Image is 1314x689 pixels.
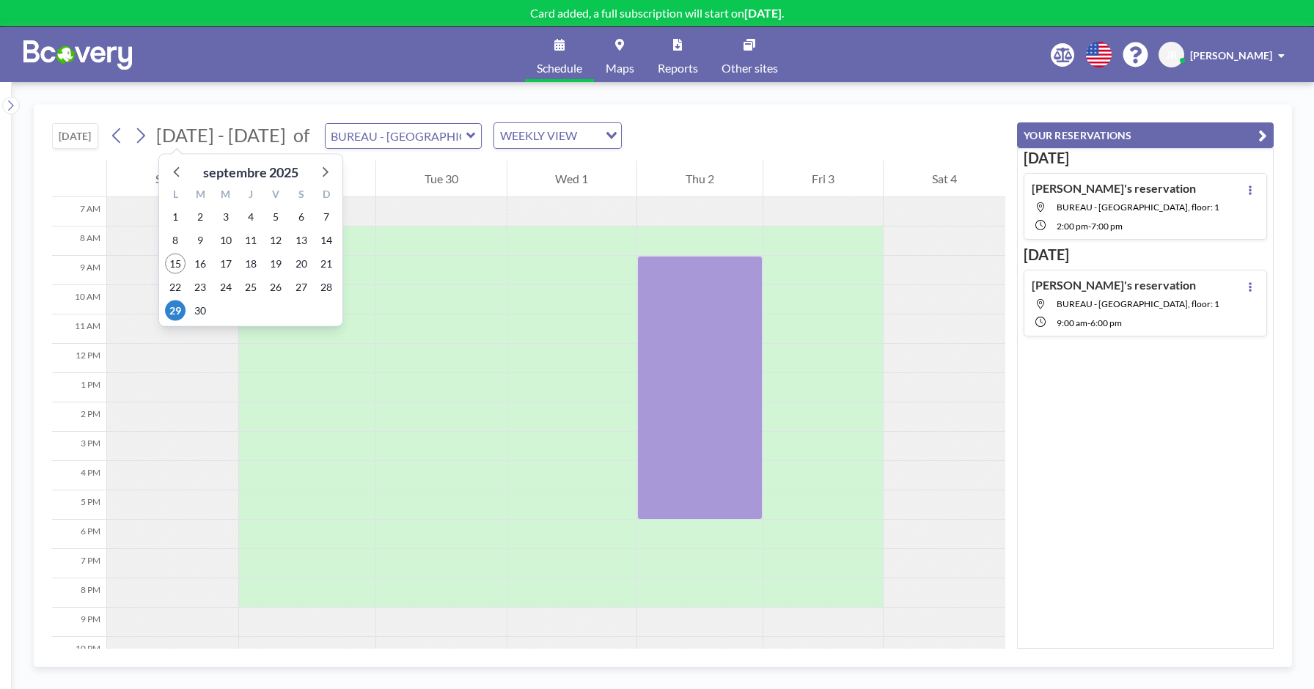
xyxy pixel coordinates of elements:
[52,578,106,608] div: 8 PM
[1057,317,1087,328] span: 9:00 AM
[1091,221,1123,232] span: 7:00 PM
[497,126,580,145] span: WEEKLY VIEW
[1057,221,1088,232] span: 2:00 PM
[1032,181,1196,196] h4: [PERSON_NAME]'s reservation
[722,62,778,74] span: Other sites
[52,197,106,226] div: 7 AM
[1087,317,1090,328] span: -
[537,62,582,74] span: Schedule
[52,285,106,314] div: 10 AM
[1057,298,1219,309] span: BUREAU - RUE PASCAL, floor: 1
[606,62,634,74] span: Maps
[52,520,106,549] div: 6 PM
[744,6,782,20] b: [DATE]
[1057,202,1219,213] span: BUREAU - RUE PASCAL, floor: 1
[646,27,710,82] a: Reports
[594,27,646,82] a: Maps
[52,314,106,344] div: 11 AM
[710,27,790,82] a: Other sites
[1090,317,1122,328] span: 6:00 PM
[326,124,466,148] input: BUREAU - RUE PASCAL
[52,461,106,490] div: 4 PM
[884,161,1005,197] div: Sat 4
[494,123,621,148] div: Search for option
[107,161,238,197] div: Sun 28
[525,27,594,82] a: Schedule
[637,161,763,197] div: Thu 2
[52,123,98,149] button: [DATE]
[23,40,132,70] img: organization-logo
[1024,149,1267,167] h3: [DATE]
[763,161,883,197] div: Fri 3
[52,256,106,285] div: 9 AM
[52,608,106,637] div: 9 PM
[1166,48,1177,62] span: JR
[581,126,597,145] input: Search for option
[1017,122,1274,148] button: YOUR RESERVATIONS
[1190,49,1272,62] span: [PERSON_NAME]
[1024,246,1267,264] h3: [DATE]
[52,373,106,402] div: 1 PM
[293,124,309,147] span: of
[52,549,106,578] div: 7 PM
[1032,278,1196,292] h4: [PERSON_NAME]'s reservation
[507,161,637,197] div: Wed 1
[52,402,106,432] div: 2 PM
[52,344,106,373] div: 12 PM
[658,62,698,74] span: Reports
[376,161,507,197] div: Tue 30
[1088,221,1091,232] span: -
[52,490,106,520] div: 5 PM
[52,432,106,461] div: 3 PM
[156,124,286,146] span: [DATE] - [DATE]
[52,226,106,256] div: 8 AM
[52,637,106,666] div: 10 PM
